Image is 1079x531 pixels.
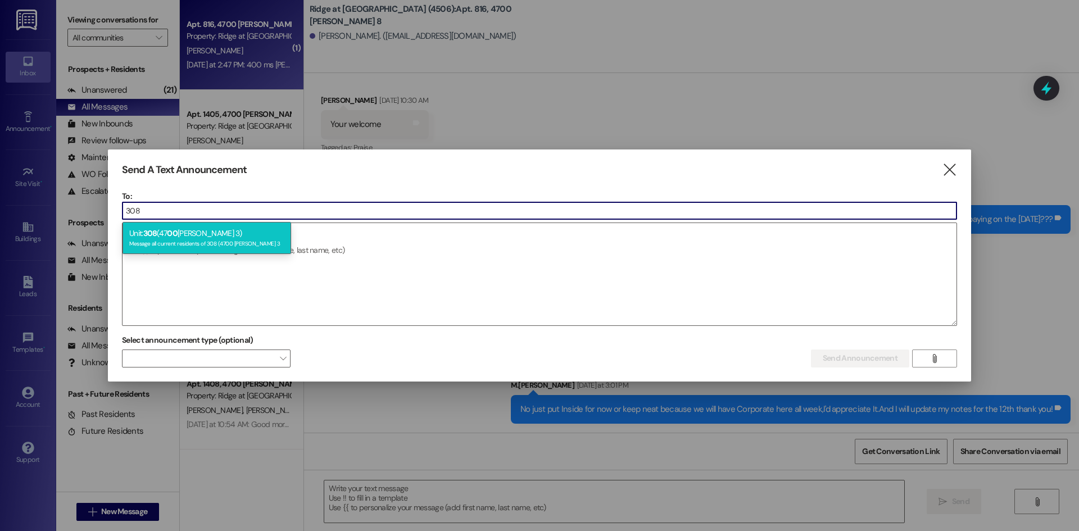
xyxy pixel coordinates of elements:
[942,164,957,176] i: 
[122,190,957,202] p: To:
[823,352,897,364] span: Send Announcement
[811,350,909,367] button: Send Announcement
[129,238,284,247] div: Message all current residents of 308 (4700 [PERSON_NAME] 3
[930,354,939,363] i: 
[123,202,956,219] input: Type to select the units, buildings, or communities you want to message. (e.g. 'Unit 1A', 'Buildi...
[122,164,247,176] h3: Send A Text Announcement
[123,222,291,254] div: Unit: (47 [PERSON_NAME] 3)
[122,332,253,349] label: Select announcement type (optional)
[143,228,157,238] span: 308
[167,228,178,238] span: 00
